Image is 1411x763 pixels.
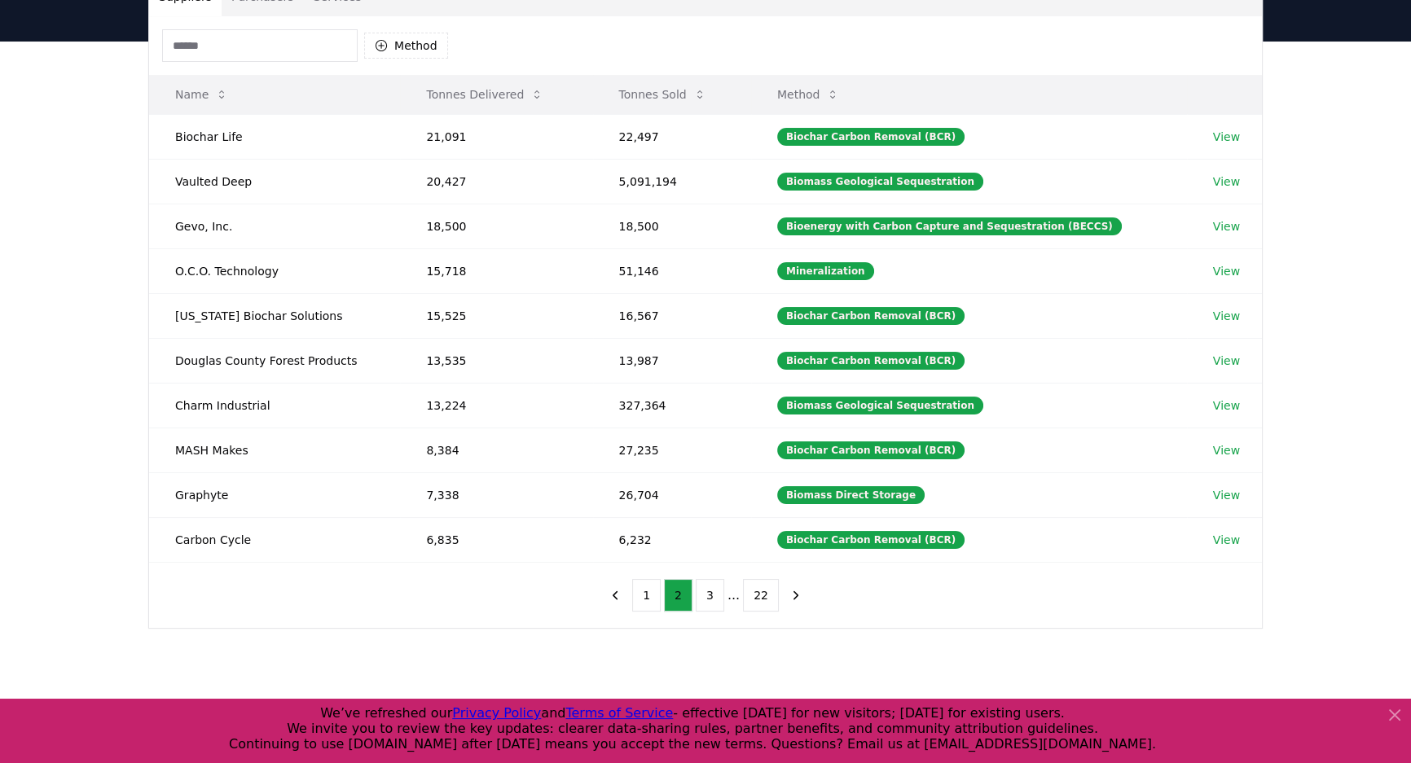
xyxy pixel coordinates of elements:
[593,338,751,383] td: 13,987
[777,262,874,280] div: Mineralization
[149,472,400,517] td: Graphyte
[777,531,965,549] div: Biochar Carbon Removal (BCR)
[696,579,724,612] button: 3
[764,78,853,111] button: Method
[593,159,751,204] td: 5,091,194
[400,472,592,517] td: 7,338
[593,383,751,428] td: 327,364
[593,114,751,159] td: 22,497
[593,428,751,472] td: 27,235
[606,78,719,111] button: Tonnes Sold
[593,517,751,562] td: 6,232
[1213,487,1240,503] a: View
[1213,308,1240,324] a: View
[400,204,592,248] td: 18,500
[400,338,592,383] td: 13,535
[777,352,965,370] div: Biochar Carbon Removal (BCR)
[400,159,592,204] td: 20,427
[593,293,751,338] td: 16,567
[149,293,400,338] td: [US_STATE] Biochar Solutions
[149,428,400,472] td: MASH Makes
[777,307,965,325] div: Biochar Carbon Removal (BCR)
[149,159,400,204] td: Vaulted Deep
[1213,218,1240,235] a: View
[162,78,241,111] button: Name
[727,585,740,605] li: ...
[1213,397,1240,414] a: View
[632,579,661,612] button: 1
[782,579,810,612] button: next page
[593,472,751,517] td: 26,704
[149,114,400,159] td: Biochar Life
[149,338,400,383] td: Douglas County Forest Products
[1213,263,1240,279] a: View
[777,441,965,459] div: Biochar Carbon Removal (BCR)
[400,114,592,159] td: 21,091
[1213,129,1240,145] a: View
[400,428,592,472] td: 8,384
[1213,173,1240,190] a: View
[593,204,751,248] td: 18,500
[1213,442,1240,458] a: View
[1213,353,1240,369] a: View
[777,128,965,146] div: Biochar Carbon Removal (BCR)
[149,517,400,562] td: Carbon Cycle
[149,204,400,248] td: Gevo, Inc.
[777,217,1122,235] div: Bioenergy with Carbon Capture and Sequestration (BECCS)
[777,486,925,504] div: Biomass Direct Storage
[664,579,692,612] button: 2
[364,33,448,59] button: Method
[777,173,983,191] div: Biomass Geological Sequestration
[743,579,779,612] button: 22
[400,517,592,562] td: 6,835
[413,78,556,111] button: Tonnes Delivered
[1213,532,1240,548] a: View
[593,248,751,293] td: 51,146
[149,383,400,428] td: Charm Industrial
[400,383,592,428] td: 13,224
[400,248,592,293] td: 15,718
[601,579,629,612] button: previous page
[400,293,592,338] td: 15,525
[149,248,400,293] td: O.C.O. Technology
[777,397,983,414] div: Biomass Geological Sequestration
